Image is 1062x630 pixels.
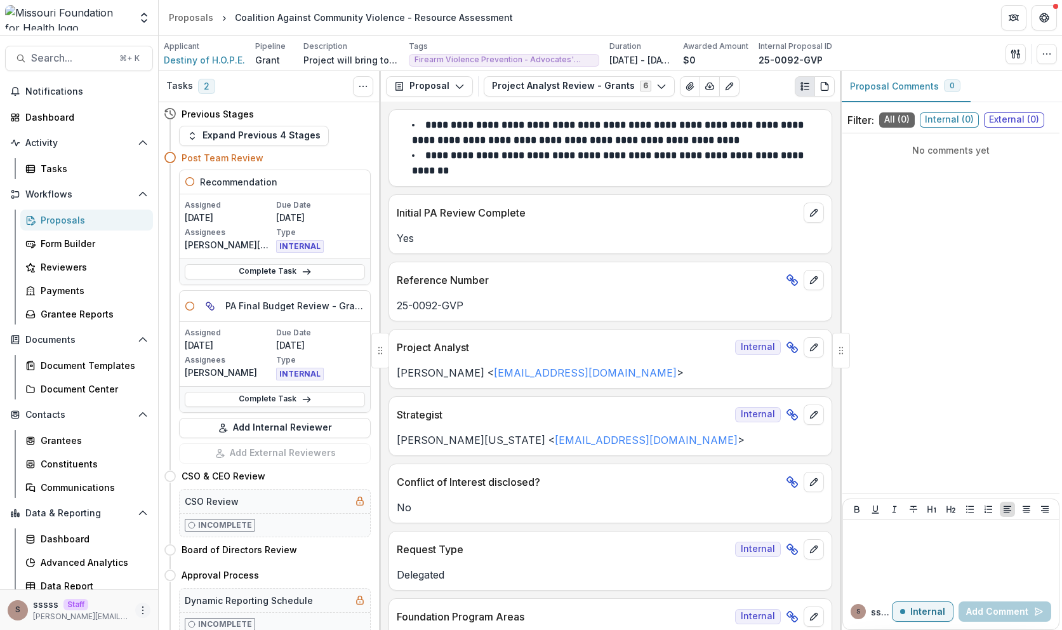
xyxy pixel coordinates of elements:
[804,203,824,223] button: edit
[759,41,832,52] p: Internal Proposal ID
[804,607,824,627] button: edit
[719,76,740,97] button: Edit as form
[182,469,265,483] h4: CSO & CEO Review
[397,474,781,490] p: Conflict of Interest disclosed?
[683,53,696,67] p: $0
[804,337,824,358] button: edit
[41,237,143,250] div: Form Builder
[15,606,20,614] div: sssss
[5,133,153,153] button: Open Activity
[5,184,153,204] button: Open Workflows
[41,213,143,227] div: Proposals
[41,284,143,297] div: Payments
[185,354,274,366] p: Assignees
[814,76,835,97] button: PDF view
[185,338,274,352] p: [DATE]
[353,76,373,97] button: Toggle View Cancelled Tasks
[185,594,313,607] h5: Dynamic Reporting Schedule
[847,112,874,128] p: Filter:
[225,299,365,312] h5: PA Final Budget Review - Grants
[179,443,371,464] button: Add External Reviewers
[609,41,641,52] p: Duration
[276,354,365,366] p: Type
[924,502,939,517] button: Heading 1
[804,270,824,290] button: edit
[484,76,675,97] button: Project Analyst Review - Grants6
[494,366,677,379] a: [EMAIL_ADDRESS][DOMAIN_NAME]
[868,502,883,517] button: Underline
[735,542,781,557] span: Internal
[20,453,153,474] a: Constituents
[397,609,730,624] p: Foundation Program Areas
[25,189,133,200] span: Workflows
[182,543,297,556] h4: Board of Directors Review
[962,502,978,517] button: Bullet List
[185,238,274,251] p: [PERSON_NAME][US_STATE]
[276,199,365,211] p: Due Date
[276,211,365,224] p: [DATE]
[235,11,513,24] div: Coalition Against Community Violence - Resource Assessment
[164,53,245,67] a: Destiny of H.O.P.E.
[200,175,277,189] h5: Recommendation
[303,41,347,52] p: Description
[185,211,274,224] p: [DATE]
[879,112,915,128] span: All ( 0 )
[255,41,286,52] p: Pipeline
[185,199,274,211] p: Assigned
[20,355,153,376] a: Document Templates
[33,611,130,622] p: [PERSON_NAME][EMAIL_ADDRESS][DOMAIN_NAME]
[185,327,274,338] p: Assigned
[920,112,979,128] span: Internal ( 0 )
[164,8,218,27] a: Proposals
[609,53,673,67] p: [DATE] - [DATE]
[185,392,365,407] a: Complete Task
[20,158,153,179] a: Tasks
[910,607,945,617] p: Internal
[41,434,143,447] div: Grantees
[20,257,153,278] a: Reviewers
[276,240,324,253] span: INTERNAL
[683,41,748,52] p: Awarded Amount
[5,503,153,523] button: Open Data & Reporting
[397,340,730,355] p: Project Analyst
[856,608,860,615] div: sssss
[5,5,130,30] img: Missouri Foundation for Health logo
[397,272,781,288] p: Reference Number
[680,76,700,97] button: View Attached Files
[25,138,133,149] span: Activity
[198,519,252,531] p: Incomplete
[984,112,1044,128] span: External ( 0 )
[397,542,730,557] p: Request Type
[840,71,971,102] button: Proposal Comments
[804,539,824,560] button: edit
[185,227,274,238] p: Assignees
[31,52,112,64] span: Search...
[41,457,143,471] div: Constituents
[41,307,143,321] div: Grantee Reports
[41,382,143,396] div: Document Center
[135,5,153,30] button: Open entity switcher
[135,603,150,618] button: More
[276,368,324,380] span: INTERNAL
[164,8,518,27] nav: breadcrumb
[20,210,153,231] a: Proposals
[5,46,153,71] button: Search...
[20,477,153,498] a: Communications
[871,605,892,619] p: sssss
[397,298,824,313] p: 25-0092-GVP
[20,379,153,399] a: Document Center
[397,231,824,246] p: Yes
[179,126,329,146] button: Expand Previous 4 Stages
[200,296,220,316] button: View dependent tasks
[397,365,824,380] p: [PERSON_NAME] < >
[5,107,153,128] a: Dashboard
[20,304,153,325] a: Grantee Reports
[276,338,365,352] p: [DATE]
[41,556,143,569] div: Advanced Analytics
[804,405,824,425] button: edit
[849,502,865,517] button: Bold
[1000,502,1015,517] button: Align Left
[397,432,824,448] p: [PERSON_NAME][US_STATE] < >
[20,552,153,573] a: Advanced Analytics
